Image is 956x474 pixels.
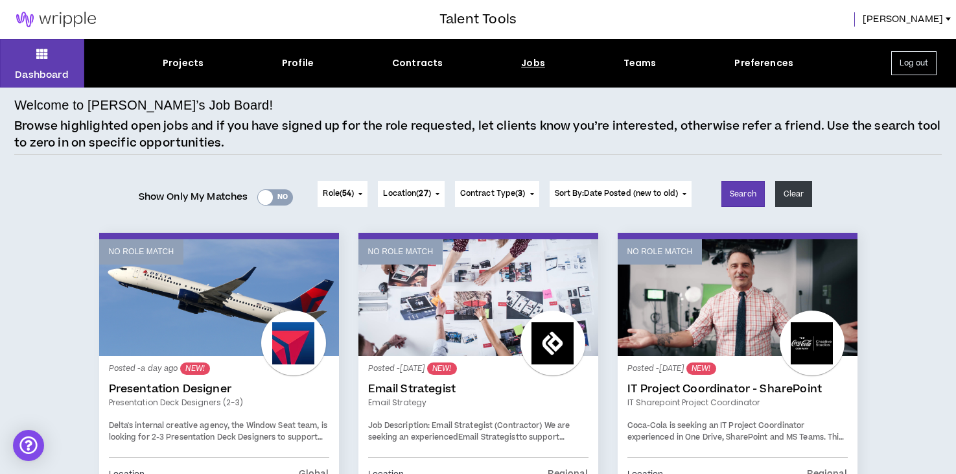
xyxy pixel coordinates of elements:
strong: Job Description: Email Strategist (Contractor) [368,420,542,431]
a: Presentation Deck Designers (2-3) [109,397,329,409]
sup: NEW! [427,362,456,375]
button: Log out [891,51,937,75]
span: Delta's internal creative agency, the Window Seat team, is looking for 2-3 Presentation Deck Desi... [109,420,327,466]
p: Posted - a day ago [109,362,329,375]
p: Browse highlighted open jobs and if you have signed up for the role requested, let clients know y... [14,118,942,151]
span: Show Only My Matches [139,187,248,207]
p: Dashboard [15,68,69,82]
strong: Email Strategist [458,432,519,443]
button: Role(54) [318,181,367,207]
span: [PERSON_NAME] [863,12,943,27]
button: Sort By:Date Posted (new to old) [550,181,692,207]
sup: NEW! [686,362,716,375]
button: Location(27) [378,181,444,207]
span: 3 [518,188,522,199]
span: We are seeking an experienced [368,420,570,443]
a: IT Project Coordinator - SharePoint [627,383,848,396]
a: Email Strategy [368,397,589,409]
button: Search [721,181,765,207]
a: No Role Match [358,239,598,356]
div: Contracts [392,56,443,70]
h4: Welcome to [PERSON_NAME]’s Job Board! [14,95,273,115]
button: Clear [775,181,813,207]
span: 54 [342,188,351,199]
a: No Role Match [99,239,339,356]
p: No Role Match [109,246,174,258]
div: Projects [163,56,204,70]
a: No Role Match [618,239,857,356]
div: Teams [624,56,657,70]
sup: NEW! [180,362,209,375]
span: Contract Type ( ) [460,188,526,200]
button: Contract Type(3) [455,181,539,207]
p: No Role Match [627,246,693,258]
div: Profile [282,56,314,70]
p: Posted - [DATE] [627,362,848,375]
a: IT Sharepoint Project Coordinator [627,397,848,409]
span: Role ( ) [323,188,354,200]
p: No Role Match [368,246,434,258]
span: Sort By: Date Posted (new to old) [555,188,679,199]
div: Open Intercom Messenger [13,430,44,461]
a: Email Strategist [368,383,589,396]
h3: Talent Tools [439,10,517,29]
p: Posted - [DATE] [368,362,589,375]
div: Preferences [734,56,793,70]
span: 27 [419,188,428,199]
span: Location ( ) [383,188,430,200]
a: Presentation Designer [109,383,329,396]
